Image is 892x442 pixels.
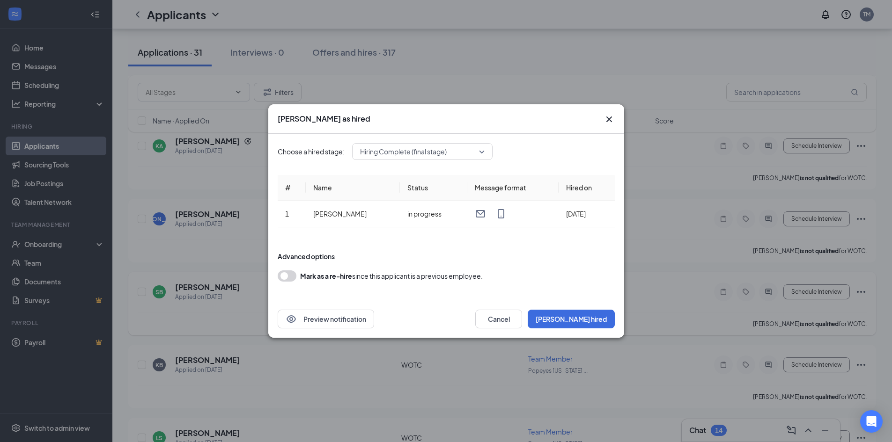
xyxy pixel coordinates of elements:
button: Close [604,114,615,125]
td: [DATE] [559,201,615,227]
th: Name [306,175,400,201]
th: # [278,175,306,201]
button: Cancel [475,310,522,328]
th: Message format [467,175,559,201]
td: [PERSON_NAME] [306,201,400,227]
h3: [PERSON_NAME] as hired [278,114,370,124]
button: [PERSON_NAME] hired [528,310,615,328]
td: in progress [400,201,467,227]
div: Open Intercom Messenger [860,410,883,433]
svg: Email [475,208,486,219]
span: Hiring Complete (final stage) [360,145,447,159]
svg: Eye [286,313,297,325]
svg: Cross [604,114,615,125]
svg: MobileSms [495,208,507,219]
b: Mark as a re-hire [300,272,352,280]
div: Advanced options [278,252,615,261]
button: EyePreview notification [278,310,374,328]
th: Status [400,175,467,201]
span: 1 [285,210,289,218]
span: Choose a hired stage: [278,146,345,157]
th: Hired on [559,175,615,201]
div: since this applicant is a previous employee. [300,270,483,282]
